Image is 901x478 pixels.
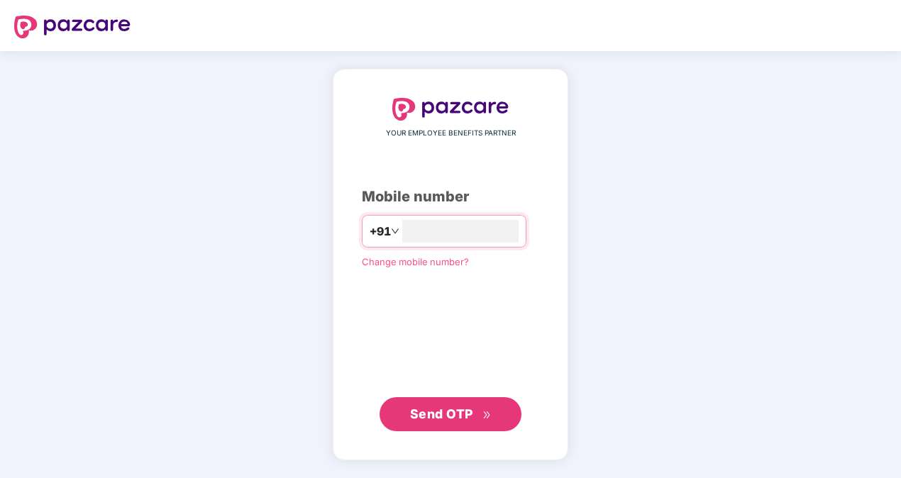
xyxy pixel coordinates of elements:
[391,227,399,235] span: down
[392,98,509,121] img: logo
[482,411,492,420] span: double-right
[386,128,516,139] span: YOUR EMPLOYEE BENEFITS PARTNER
[362,256,469,267] a: Change mobile number?
[362,186,539,208] div: Mobile number
[14,16,131,38] img: logo
[370,223,391,240] span: +91
[380,397,521,431] button: Send OTPdouble-right
[410,406,473,421] span: Send OTP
